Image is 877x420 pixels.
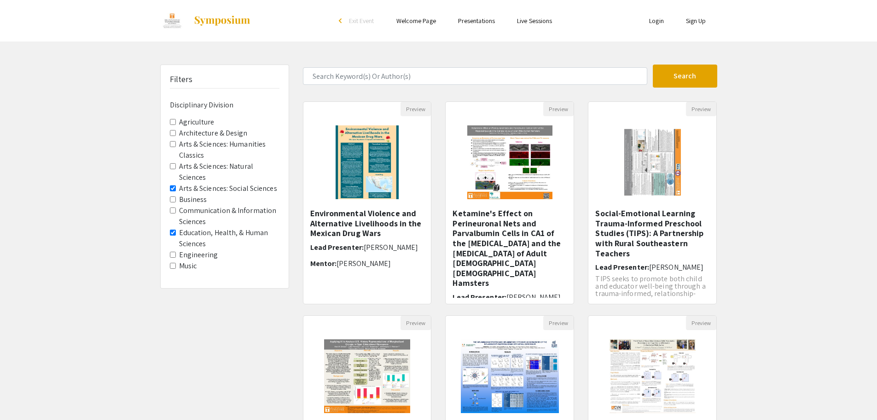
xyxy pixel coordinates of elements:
h5: Filters [170,74,193,84]
a: Presentations [458,17,495,25]
button: Preview [401,102,431,116]
span: Mentor: [310,259,337,268]
p: TIPS seeks to promote both child and educator well-being through a trauma-informed, relationship-... [595,275,709,305]
a: Live Sessions [517,17,552,25]
img: <p>Ketamine's Effect on Perineuronal Nets and Parvalbumin Cells in CA1 of the Hippocampus and the... [458,116,561,208]
button: Preview [401,316,431,330]
div: arrow_back_ios [339,18,344,24]
a: Discovery Day 2024 [160,9,251,32]
h5: Social-Emotional Learning Trauma-Informed Preschool Studies (TIPS): A Partnership with Rural Sout... [595,208,709,258]
label: Architecture & Design [179,128,248,139]
button: Preview [686,102,716,116]
div: Open Presentation <p><strong style="color: rgb(2, 103, 121);">Environmental Violence and Alternat... [303,101,432,304]
a: Welcome Page [396,17,436,25]
h6: Lead Presenter: [595,263,709,272]
span: [PERSON_NAME] [364,243,418,252]
button: Search [653,65,717,88]
img: Symposium by ForagerOne [193,15,251,26]
h5: Ketamine's Effect on Perineuronal Nets and Parvalbumin Cells in CA1 of the [MEDICAL_DATA] and the... [453,208,567,288]
label: Arts & Sciences: Humanities Classics [179,139,279,161]
img: <p><strong style="color: rgb(2, 103, 121);">Environmental Violence and Alternative Livelihoods in... [326,116,408,208]
label: Music [179,260,197,272]
div: Open Presentation <p>Ketamine's Effect on Perineuronal Nets and Parvalbumin Cells in CA1 of the H... [445,101,574,304]
button: Preview [543,316,574,330]
span: [PERSON_NAME] [649,262,703,272]
span: [PERSON_NAME] [337,259,391,268]
label: Arts & Sciences: Social Sciences [179,183,277,194]
label: Arts & Sciences: Natural Sciences [179,161,279,183]
a: Login [649,17,664,25]
h5: Environmental Violence and Alternative Livelihoods in the Mexican Drug Wars [310,208,424,238]
span: Exit Event [349,17,374,25]
img: Discovery Day 2024 [160,9,185,32]
input: Search Keyword(s) Or Author(s) [303,67,647,85]
label: Communication & Information Sciences [179,205,279,227]
label: Business [179,194,207,205]
h6: Lead Presenter: [453,293,567,302]
h6: Lead Presenter: [310,243,424,252]
label: Education, Health, & Human Sciences [179,227,279,249]
img: <p>Social-Emotional Learning Trauma-Informed Preschool Studies (TIPS): A Partnership with Rural S... [615,116,691,208]
label: Agriculture [179,117,215,128]
button: Preview [543,102,574,116]
span: [PERSON_NAME] [506,292,561,302]
iframe: Chat [7,379,39,413]
h6: Disciplinary Division [170,101,279,109]
a: Sign Up [686,17,706,25]
button: Preview [686,316,716,330]
label: Engineering [179,249,218,260]
div: Open Presentation <p>Social-Emotional Learning Trauma-Informed Preschool Studies (TIPS): A Partne... [588,101,717,304]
